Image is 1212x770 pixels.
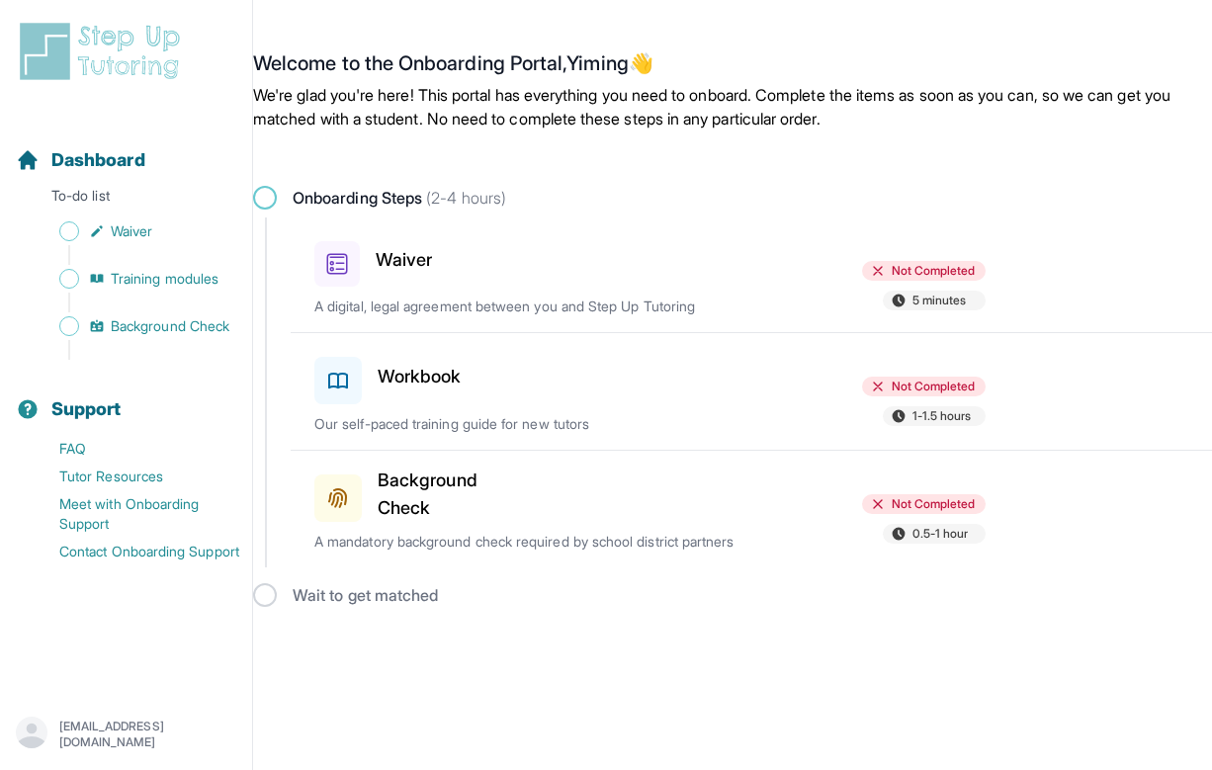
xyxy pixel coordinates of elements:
a: Contact Onboarding Support [16,538,252,565]
span: Not Completed [892,496,976,512]
p: A mandatory background check required by school district partners [314,532,750,552]
span: Support [51,395,122,423]
span: Waiver [111,221,152,241]
p: Our self-paced training guide for new tutors [314,414,750,434]
a: Dashboard [16,146,145,174]
h3: Background Check [378,467,532,522]
span: Onboarding Steps [293,186,506,210]
img: logo [16,20,192,83]
h3: Workbook [378,363,462,390]
h3: Waiver [376,246,432,274]
span: (2-4 hours) [422,188,506,208]
a: Training modules [16,265,252,293]
p: To-do list [8,186,244,214]
span: 1-1.5 hours [912,408,972,424]
button: [EMAIL_ADDRESS][DOMAIN_NAME] [16,717,236,752]
span: Training modules [111,269,218,289]
a: Meet with Onboarding Support [16,490,252,538]
span: 5 minutes [912,293,967,308]
span: Not Completed [892,379,976,394]
p: A digital, legal agreement between you and Step Up Tutoring [314,297,750,316]
button: Support [8,364,244,431]
button: Dashboard [8,115,244,182]
h2: Welcome to the Onboarding Portal, Yiming 👋 [253,51,1212,83]
a: Waiver [16,217,252,245]
a: Background Check [16,312,252,340]
a: WorkbookNot Completed1-1.5 hoursOur self-paced training guide for new tutors [291,333,1212,450]
p: [EMAIL_ADDRESS][DOMAIN_NAME] [59,719,236,750]
a: Background CheckNot Completed0.5-1 hourA mandatory background check required by school district p... [291,451,1212,567]
a: Tutor Resources [16,463,252,490]
span: Background Check [111,316,229,336]
p: We're glad you're here! This portal has everything you need to onboard. Complete the items as soo... [253,83,1212,130]
a: WaiverNot Completed5 minutesA digital, legal agreement between you and Step Up Tutoring [291,217,1212,332]
a: FAQ [16,435,252,463]
span: 0.5-1 hour [912,526,969,542]
span: Not Completed [892,263,976,279]
span: Dashboard [51,146,145,174]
